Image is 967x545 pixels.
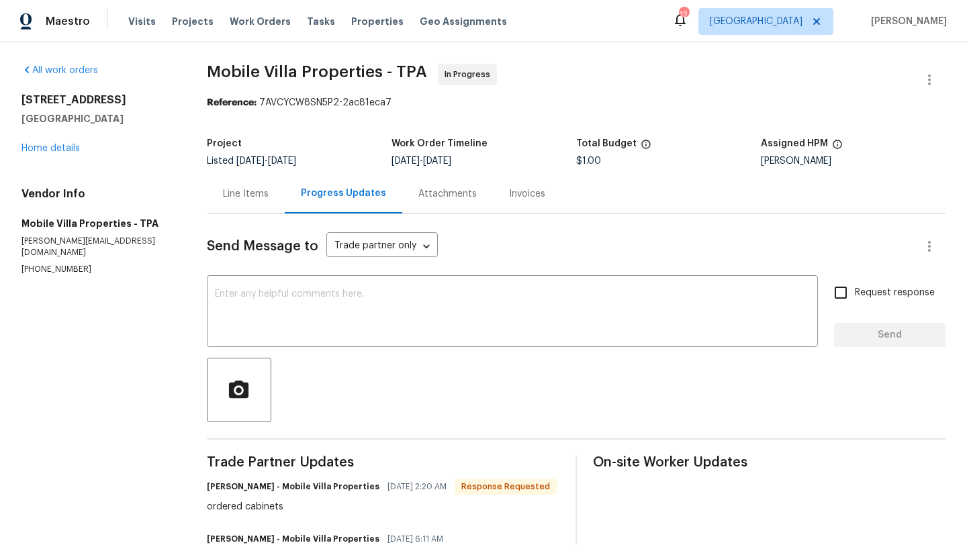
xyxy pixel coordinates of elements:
[223,187,269,201] div: Line Items
[236,156,265,166] span: [DATE]
[392,139,488,148] h5: Work Order Timeline
[509,187,545,201] div: Invoices
[593,456,946,469] span: On-site Worker Updates
[866,15,947,28] span: [PERSON_NAME]
[21,187,175,201] h4: Vendor Info
[207,240,318,253] span: Send Message to
[21,144,80,153] a: Home details
[207,98,257,107] b: Reference:
[207,456,559,469] span: Trade Partner Updates
[21,112,175,126] h5: [GEOGRAPHIC_DATA]
[46,15,90,28] span: Maestro
[128,15,156,28] span: Visits
[445,68,496,81] span: In Progress
[576,139,637,148] h5: Total Budget
[387,480,447,493] span: [DATE] 2:20 AM
[207,156,296,166] span: Listed
[832,139,843,156] span: The hpm assigned to this work order.
[392,156,420,166] span: [DATE]
[423,156,451,166] span: [DATE]
[420,15,507,28] span: Geo Assignments
[172,15,214,28] span: Projects
[207,500,557,513] div: ordered cabinets
[207,64,427,80] span: Mobile Villa Properties - TPA
[641,139,651,156] span: The total cost of line items that have been proposed by Opendoor. This sum includes line items th...
[21,217,175,230] h5: Mobile Villa Properties - TPA
[351,15,404,28] span: Properties
[392,156,451,166] span: -
[230,15,291,28] span: Work Orders
[418,187,477,201] div: Attachments
[21,66,98,75] a: All work orders
[21,236,175,258] p: [PERSON_NAME][EMAIL_ADDRESS][DOMAIN_NAME]
[21,93,175,107] h2: [STREET_ADDRESS]
[301,187,386,200] div: Progress Updates
[326,236,438,258] div: Trade partner only
[456,480,555,493] span: Response Requested
[307,17,335,26] span: Tasks
[268,156,296,166] span: [DATE]
[679,8,688,21] div: 12
[855,286,935,300] span: Request response
[576,156,601,166] span: $1.00
[207,480,379,493] h6: [PERSON_NAME] - Mobile Villa Properties
[710,15,802,28] span: [GEOGRAPHIC_DATA]
[207,96,946,109] div: 7AVCYCW8SN5P2-2ac81eca7
[761,139,828,148] h5: Assigned HPM
[236,156,296,166] span: -
[21,264,175,275] p: [PHONE_NUMBER]
[761,156,946,166] div: [PERSON_NAME]
[207,139,242,148] h5: Project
